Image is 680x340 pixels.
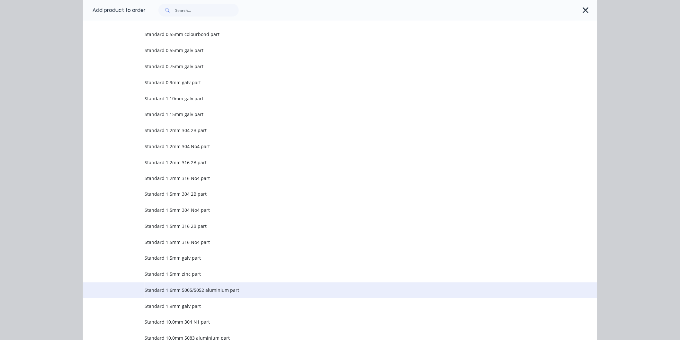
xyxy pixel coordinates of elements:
[145,287,506,294] span: Standard 1.6mm 5005/5052 aluminium part
[145,79,506,86] span: Standard 0.9mm galv part
[145,191,506,198] span: Standard 1.5mm 304 2B part
[145,127,506,134] span: Standard 1.2mm 304 2B part
[145,143,506,150] span: Standard 1.2mm 304 No4 part
[145,63,506,70] span: Standard 0.75mm galv part
[145,111,506,118] span: Standard 1.15mm galv part
[145,159,506,166] span: Standard 1.2mm 316 2B part
[145,319,506,326] span: Standard 10.0mm 304 N1 part
[145,47,506,54] span: Standard 0.55mm galv part
[145,207,506,214] span: Standard 1.5mm 304 No4 part
[145,271,506,278] span: Standard 1.5mm zinc part
[145,255,506,262] span: Standard 1.5mm galv part
[145,95,506,102] span: Standard 1.10mm galv part
[145,239,506,246] span: Standard 1.5mm 316 No4 part
[145,31,506,38] span: Standard 0.55mm colourbond part
[145,303,506,310] span: Standard 1.9mm galv part
[145,175,506,182] span: Standard 1.2mm 316 No4 part
[175,4,239,17] input: Search...
[145,223,506,230] span: Standard 1.5mm 316 2B part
